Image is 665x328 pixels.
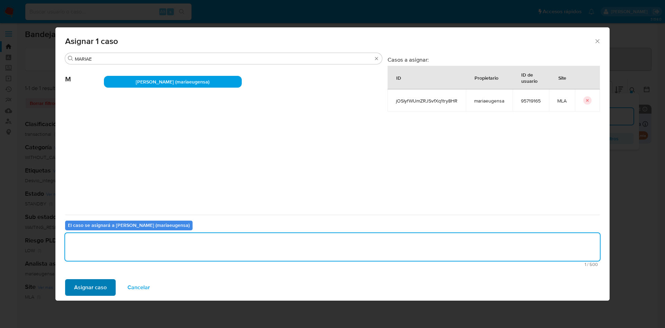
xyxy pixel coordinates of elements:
button: Cerrar ventana [594,38,600,44]
b: El caso se asignará a [PERSON_NAME] (mariaeugensa) [68,222,190,229]
span: Cancelar [127,280,150,295]
button: Cancelar [118,279,159,296]
span: Asignar 1 caso [65,37,594,45]
button: icon-button [583,96,592,105]
span: 95719165 [521,98,541,104]
button: Asignar caso [65,279,116,296]
span: mariaeugensa [474,98,504,104]
div: ID de usuario [513,66,549,89]
span: M [65,65,104,83]
div: ID [388,69,409,86]
span: Máximo 500 caracteres [67,262,598,267]
div: Site [550,69,575,86]
span: Asignar caso [74,280,107,295]
button: Borrar [374,56,379,61]
span: MLA [557,98,567,104]
span: [PERSON_NAME] (mariaeugensa) [136,78,210,85]
div: Propietario [466,69,507,86]
h3: Casos a asignar: [388,56,600,63]
input: Buscar analista [75,56,372,62]
div: assign-modal [55,27,610,301]
div: [PERSON_NAME] (mariaeugensa) [104,76,242,88]
button: Buscar [68,56,73,61]
span: jOSIyfWUmZRJSvfXq1try8HR [396,98,458,104]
